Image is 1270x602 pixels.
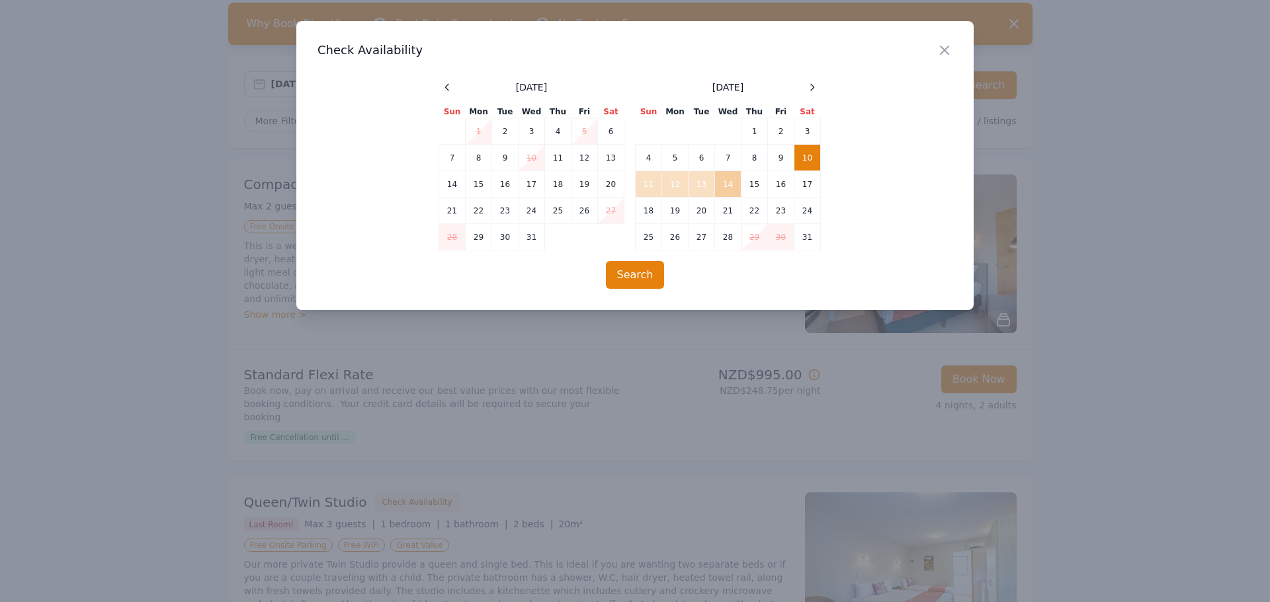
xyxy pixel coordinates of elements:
[439,106,466,118] th: Sun
[492,224,519,250] td: 30
[768,171,794,198] td: 16
[636,106,662,118] th: Sun
[741,118,768,145] td: 1
[519,118,545,145] td: 3
[492,198,519,224] td: 23
[598,106,624,118] th: Sat
[689,198,715,224] td: 20
[466,145,492,171] td: 8
[768,118,794,145] td: 2
[571,198,598,224] td: 26
[636,224,662,250] td: 25
[519,106,545,118] th: Wed
[571,145,598,171] td: 12
[439,145,466,171] td: 7
[662,145,689,171] td: 5
[715,198,741,224] td: 21
[519,145,545,171] td: 10
[571,171,598,198] td: 19
[662,106,689,118] th: Mon
[492,118,519,145] td: 2
[689,171,715,198] td: 13
[492,145,519,171] td: 9
[715,145,741,171] td: 7
[466,118,492,145] td: 1
[519,198,545,224] td: 24
[662,224,689,250] td: 26
[598,171,624,198] td: 20
[439,198,466,224] td: 21
[741,171,768,198] td: 15
[794,106,821,118] th: Sat
[598,118,624,145] td: 6
[519,224,545,250] td: 31
[794,224,821,250] td: 31
[519,171,545,198] td: 17
[794,171,821,198] td: 17
[492,171,519,198] td: 16
[466,224,492,250] td: 29
[689,224,715,250] td: 27
[715,224,741,250] td: 28
[466,198,492,224] td: 22
[571,118,598,145] td: 5
[768,106,794,118] th: Fri
[636,145,662,171] td: 4
[466,106,492,118] th: Mon
[712,81,743,94] span: [DATE]
[794,145,821,171] td: 10
[768,224,794,250] td: 30
[545,145,571,171] td: 11
[545,106,571,118] th: Thu
[636,171,662,198] td: 11
[741,198,768,224] td: 22
[636,198,662,224] td: 18
[439,224,466,250] td: 28
[492,106,519,118] th: Tue
[317,42,952,58] h3: Check Availability
[598,198,624,224] td: 27
[662,198,689,224] td: 19
[662,171,689,198] td: 12
[545,171,571,198] td: 18
[794,198,821,224] td: 24
[741,106,768,118] th: Thu
[439,171,466,198] td: 14
[598,145,624,171] td: 13
[516,81,547,94] span: [DATE]
[571,106,598,118] th: Fri
[768,145,794,171] td: 9
[545,118,571,145] td: 4
[741,145,768,171] td: 8
[741,224,768,250] td: 29
[466,171,492,198] td: 15
[606,261,665,289] button: Search
[689,106,715,118] th: Tue
[768,198,794,224] td: 23
[715,106,741,118] th: Wed
[545,198,571,224] td: 25
[794,118,821,145] td: 3
[689,145,715,171] td: 6
[715,171,741,198] td: 14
